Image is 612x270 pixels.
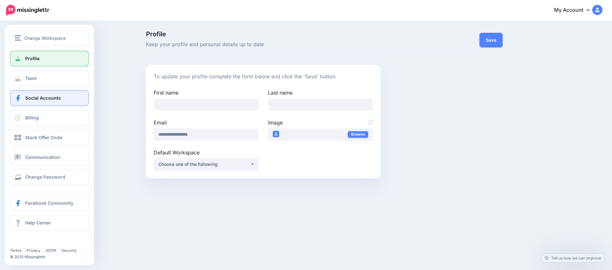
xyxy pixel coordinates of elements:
[25,220,51,225] span: Help Center
[15,35,21,41] img: menu.png
[10,215,89,231] a: Help Center
[46,248,56,253] a: GDPR
[42,248,44,253] span: |
[10,248,21,253] a: Terms
[10,30,89,46] button: Change Workspace
[154,119,259,126] label: Email
[348,131,368,138] a: Browse
[10,169,89,185] a: Change Password
[25,56,40,61] span: Profile
[10,110,89,126] a: Billing
[25,154,60,160] span: Communication
[154,89,259,96] label: First name
[10,130,89,146] a: Stack Offer Code
[10,51,89,67] a: Profile
[10,254,94,260] li: © 2025 Missinglettr
[25,115,39,120] span: Billing
[25,174,65,180] span: Change Password
[10,149,89,165] a: Communication
[479,33,503,47] button: Save
[24,34,66,42] span: Change Workspace
[25,200,73,206] span: Facebook Community
[268,89,373,96] label: Last name
[146,31,381,37] span: Profile
[6,5,49,16] img: Missinglettr
[62,248,77,253] a: Security
[10,239,59,245] iframe: Twitter Follow Button
[542,254,604,262] a: Tell us how we can improve
[58,248,60,253] span: |
[25,75,37,81] span: Team
[10,70,89,86] a: Team
[154,158,259,171] button: Choose one of the following
[154,73,373,81] p: To update your profile complete the form below and click the 'Save' button.
[146,40,381,49] span: Keep your profile and personal details up to date
[26,248,40,253] a: Privacy
[25,135,62,140] span: Stack Offer Code
[268,119,373,126] label: Image
[548,3,602,18] a: My Account
[273,131,279,137] img: user_default_image_thumb.png
[23,248,25,253] span: |
[154,149,259,156] label: Default Workspace
[10,90,89,106] a: Social Accounts
[158,160,250,168] div: Choose one of the following
[10,195,89,211] a: Facebook Community
[25,95,61,101] span: Social Accounts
